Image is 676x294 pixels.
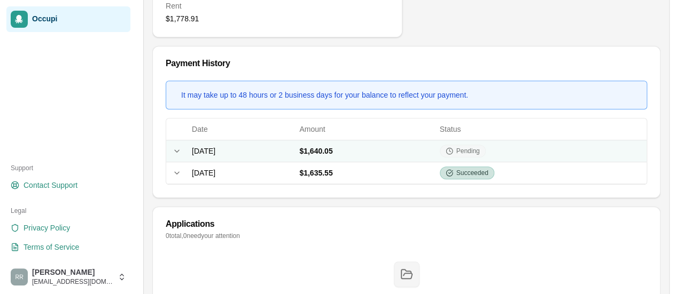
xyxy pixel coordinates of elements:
span: Pending [456,147,480,155]
th: Amount [295,118,435,140]
a: Occupi [6,6,130,32]
span: Privacy Policy [24,223,70,233]
span: [EMAIL_ADDRESS][DOMAIN_NAME] [32,277,113,286]
img: Robert Ravas [11,268,28,285]
span: [DATE] [192,169,215,177]
span: Terms of Service [24,242,79,252]
th: Date [188,118,295,140]
dd: $1,778.91 [166,13,389,24]
span: [PERSON_NAME] [32,268,113,277]
div: Support [6,160,130,177]
p: 0 total, 0 need your attention [166,232,647,240]
span: Succeeded [456,169,488,177]
span: Contact Support [24,180,77,190]
a: Terms of Service [6,239,130,256]
a: Privacy Policy [6,219,130,236]
button: Robert Ravas[PERSON_NAME][EMAIL_ADDRESS][DOMAIN_NAME] [6,264,130,290]
span: $1,635.55 [299,169,332,177]
span: [DATE] [192,147,215,155]
th: Status [436,118,647,140]
div: Payment History [166,59,647,68]
a: Contact Support [6,177,130,194]
span: Occupi [32,14,126,24]
div: It may take up to 48 hours or 2 business days for your balance to reflect your payment. [181,90,468,100]
span: $1,640.05 [299,147,332,155]
dt: Rent [166,1,389,11]
div: Legal [6,202,130,219]
div: Applications [166,220,647,228]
